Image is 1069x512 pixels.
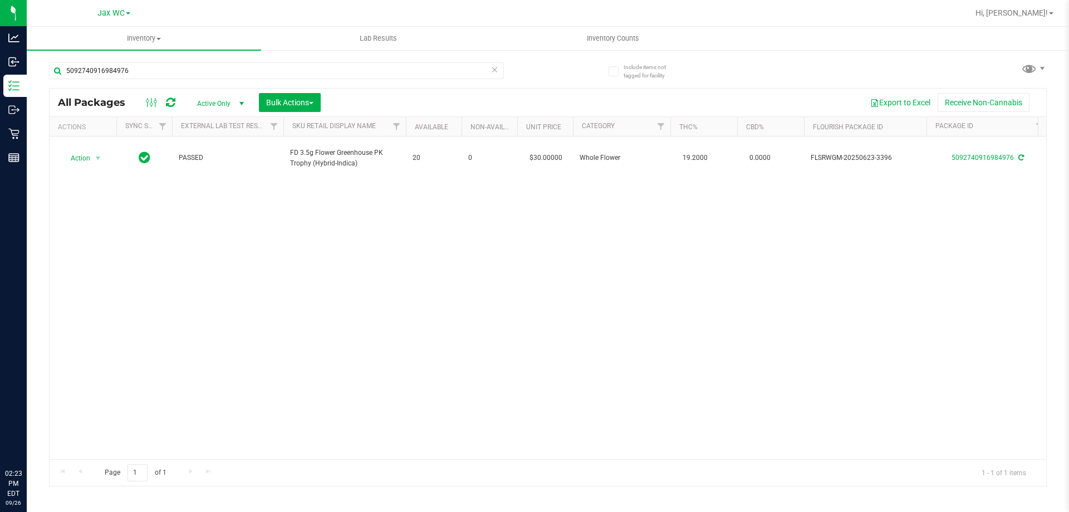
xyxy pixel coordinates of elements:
a: Flourish Package ID [813,123,883,131]
a: Sync Status [125,122,168,130]
span: Sync from Compliance System [1017,154,1024,162]
span: Page of 1 [95,464,175,481]
a: CBD% [746,123,764,131]
p: 02:23 PM EDT [5,469,22,499]
a: Non-Available [470,123,520,131]
iframe: Resource center [11,423,45,456]
span: $30.00000 [524,150,568,166]
span: Whole Flower [580,153,664,163]
inline-svg: Retail [8,128,19,139]
button: Export to Excel [863,93,938,112]
span: 0.0000 [744,150,776,166]
inline-svg: Outbound [8,104,19,115]
a: THC% [679,123,698,131]
span: Inventory Counts [572,33,654,43]
a: Sku Retail Display Name [292,122,376,130]
a: Filter [652,117,670,136]
a: Inventory [27,27,261,50]
inline-svg: Inbound [8,56,19,67]
a: Filter [1031,117,1049,136]
input: Search Package ID, Item Name, SKU, Lot or Part Number... [49,62,504,79]
a: Filter [265,117,283,136]
a: External Lab Test Result [181,122,268,130]
a: Available [415,123,448,131]
span: Action [61,150,91,166]
a: Unit Price [526,123,561,131]
inline-svg: Reports [8,152,19,163]
span: All Packages [58,96,136,109]
span: FLSRWGM-20250623-3396 [811,153,920,163]
button: Bulk Actions [259,93,321,112]
span: 1 - 1 of 1 items [973,464,1035,481]
span: Jax WC [97,8,125,18]
span: In Sync [139,150,150,165]
button: Receive Non-Cannabis [938,93,1029,112]
a: Filter [154,117,172,136]
input: 1 [128,464,148,481]
span: 0 [468,153,511,163]
span: Include items not tagged for facility [624,63,679,80]
inline-svg: Inventory [8,80,19,91]
span: Hi, [PERSON_NAME]! [975,8,1048,17]
div: Actions [58,123,112,131]
inline-svg: Analytics [8,32,19,43]
a: Package ID [935,122,973,130]
a: Lab Results [261,27,496,50]
span: Lab Results [345,33,412,43]
span: Inventory [27,33,261,43]
p: 09/26 [5,499,22,507]
a: Category [582,122,615,130]
span: FD 3.5g Flower Greenhouse PK Trophy (Hybrid-Indica) [290,148,399,169]
span: 19.2000 [677,150,713,166]
a: Filter [388,117,406,136]
span: select [91,150,105,166]
span: PASSED [179,153,277,163]
span: 20 [413,153,455,163]
span: Bulk Actions [266,98,313,107]
a: Inventory Counts [496,27,730,50]
a: 5092740916984976 [952,154,1014,162]
span: Clear [491,62,498,77]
